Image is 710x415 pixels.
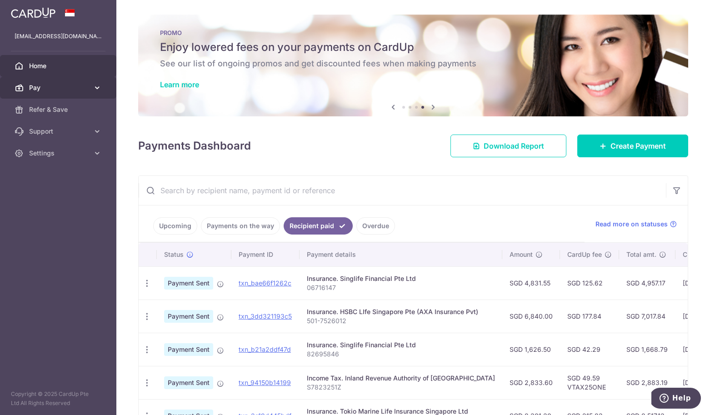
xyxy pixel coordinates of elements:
td: SGD 4,957.17 [619,266,675,300]
td: SGD 2,883.19 [619,366,675,399]
td: SGD 1,668.79 [619,333,675,366]
td: SGD 1,626.50 [502,333,560,366]
div: Insurance. HSBC LIfe Singapore Pte (AXA Insurance Pvt) [307,307,495,316]
div: Insurance. Singlife Financial Pte Ltd [307,340,495,350]
span: Pay [29,83,89,92]
a: Download Report [450,135,566,157]
a: Learn more [160,80,199,89]
span: Download Report [484,140,544,151]
span: Create Payment [610,140,666,151]
a: txn_94150b14199 [239,379,291,386]
span: Status [164,250,184,259]
span: CardUp fee [567,250,602,259]
span: Home [29,61,89,70]
img: Latest Promos banner [138,15,688,116]
span: Payment Sent [164,376,213,389]
div: Income Tax. Inland Revenue Authority of [GEOGRAPHIC_DATA] [307,374,495,383]
a: txn_b21a2ddf47d [239,345,291,353]
span: Payment Sent [164,310,213,323]
p: 82695846 [307,350,495,359]
img: CardUp [11,7,55,18]
a: Create Payment [577,135,688,157]
span: Payment Sent [164,343,213,356]
span: Refer & Save [29,105,89,114]
p: [EMAIL_ADDRESS][DOMAIN_NAME] [15,32,102,41]
p: S7823251Z [307,383,495,392]
p: 501-7526012 [307,316,495,325]
a: txn_bae66f1262c [239,279,291,287]
input: Search by recipient name, payment id or reference [139,176,666,205]
td: SGD 125.62 [560,266,619,300]
td: SGD 6,840.00 [502,300,560,333]
a: Overdue [356,217,395,235]
td: SGD 7,017.84 [619,300,675,333]
h5: Enjoy lowered fees on your payments on CardUp [160,40,666,55]
th: Payment ID [231,243,300,266]
a: Recipient paid [284,217,353,235]
a: txn_3dd321193c5 [239,312,292,320]
iframe: Opens a widget where you can find more information [651,388,701,410]
p: 06716147 [307,283,495,292]
a: Upcoming [153,217,197,235]
span: Read more on statuses [595,220,668,229]
span: Settings [29,149,89,158]
a: Read more on statuses [595,220,677,229]
p: PROMO [160,29,666,36]
a: Payments on the way [201,217,280,235]
td: SGD 49.59 VTAX25ONE [560,366,619,399]
span: Support [29,127,89,136]
span: Payment Sent [164,277,213,290]
span: Amount [510,250,533,259]
h4: Payments Dashboard [138,138,251,154]
td: SGD 4,831.55 [502,266,560,300]
div: Insurance. Singlife Financial Pte Ltd [307,274,495,283]
td: SGD 177.84 [560,300,619,333]
span: Total amt. [626,250,656,259]
td: SGD 2,833.60 [502,366,560,399]
th: Payment details [300,243,502,266]
h6: See our list of ongoing promos and get discounted fees when making payments [160,58,666,69]
td: SGD 42.29 [560,333,619,366]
